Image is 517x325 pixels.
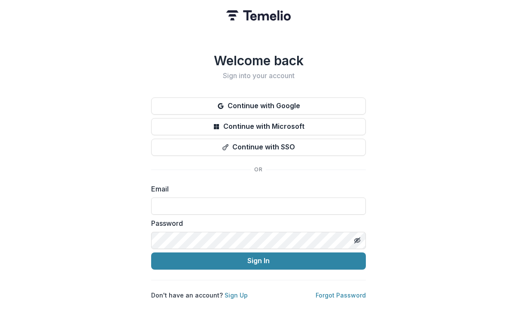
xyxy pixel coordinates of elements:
[151,97,366,115] button: Continue with Google
[151,252,366,270] button: Sign In
[151,72,366,80] h2: Sign into your account
[151,218,361,228] label: Password
[350,234,364,247] button: Toggle password visibility
[151,184,361,194] label: Email
[225,292,248,299] a: Sign Up
[151,139,366,156] button: Continue with SSO
[316,292,366,299] a: Forgot Password
[151,53,366,68] h1: Welcome back
[151,118,366,135] button: Continue with Microsoft
[226,10,291,21] img: Temelio
[151,291,248,300] p: Don't have an account?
